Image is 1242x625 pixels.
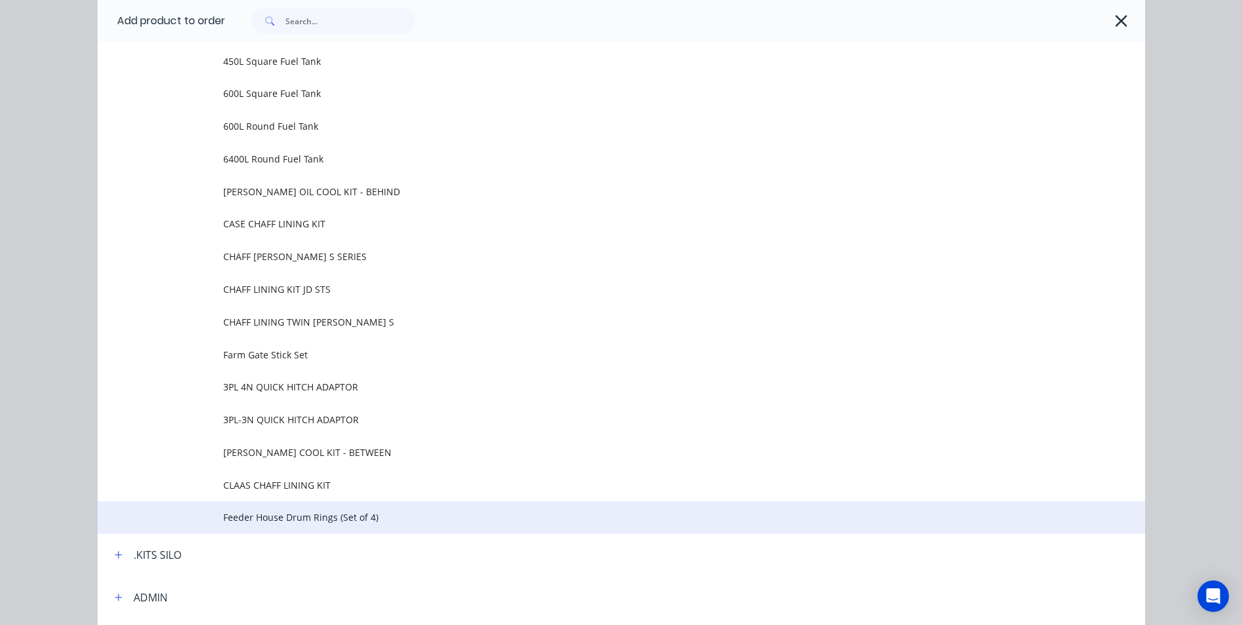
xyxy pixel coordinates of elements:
span: 3PL-3N QUICK HITCH ADAPTOR [223,413,960,426]
span: Farm Gate Stick Set [223,348,960,362]
span: 450L Square Fuel Tank [223,54,960,68]
span: [PERSON_NAME] COOL KIT - BETWEEN [223,445,960,459]
span: 6400L Round Fuel Tank [223,152,960,166]
input: Search... [285,8,415,34]
span: CHAFF LINING TWIN [PERSON_NAME] S [223,315,960,329]
span: 600L Round Fuel Tank [223,119,960,133]
div: ADMIN [134,590,168,605]
span: CHAFF [PERSON_NAME] S SERIES [223,250,960,263]
span: Feeder House Drum Rings (Set of 4) [223,510,960,524]
span: CASE CHAFF LINING KIT [223,217,960,231]
span: 3PL 4N QUICK HITCH ADAPTOR [223,380,960,394]
div: Open Intercom Messenger [1197,580,1229,612]
span: [PERSON_NAME] OIL COOL KIT - BEHIND [223,185,960,199]
span: 600L Square Fuel Tank [223,86,960,100]
div: .KITS SILO [134,547,181,563]
span: CHAFF LINING KIT JD STS [223,282,960,296]
span: CLAAS CHAFF LINING KIT [223,478,960,492]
